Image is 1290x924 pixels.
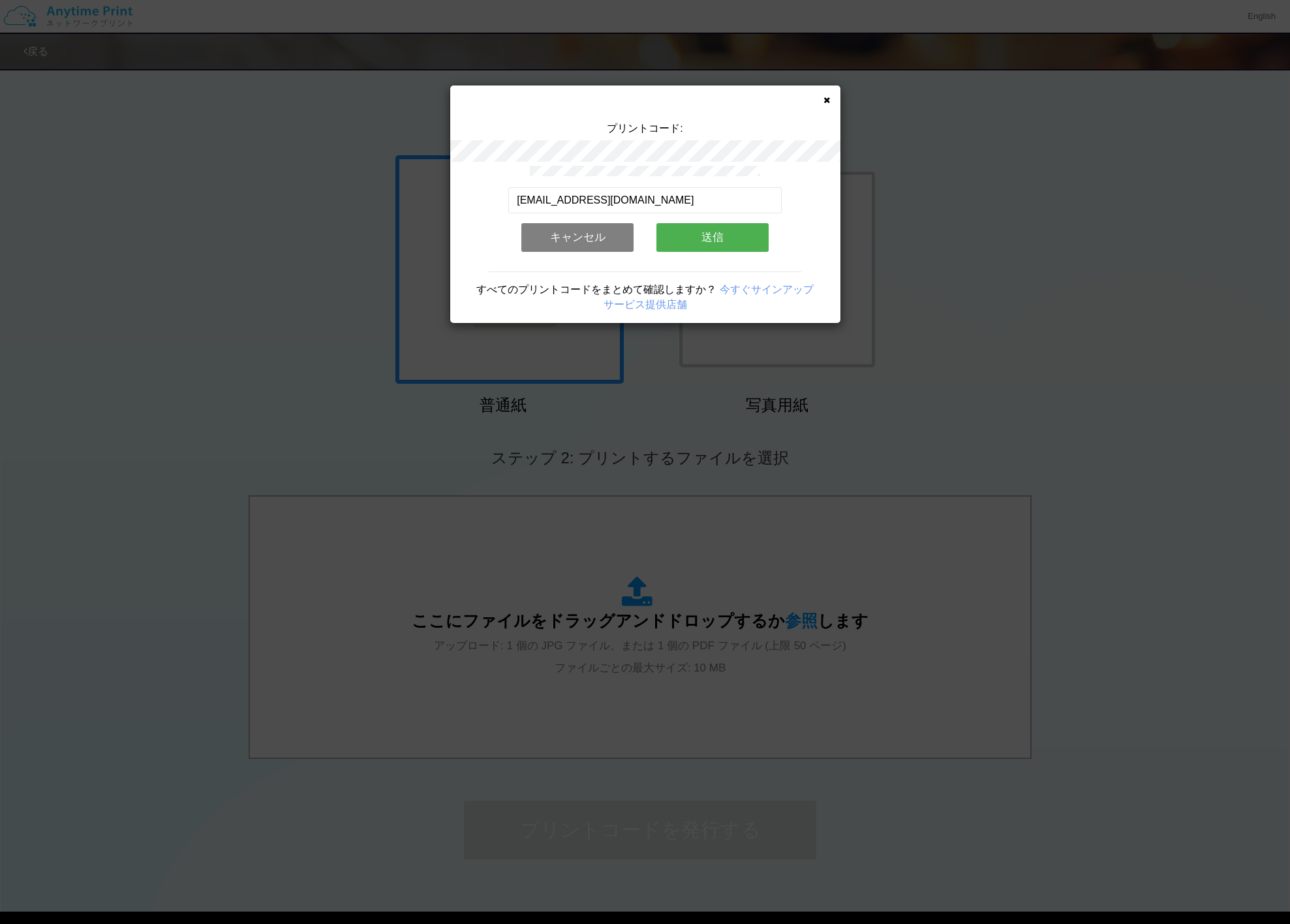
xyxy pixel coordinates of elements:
span: すべてのプリントコードをまとめて確認しますか？ [476,284,716,295]
button: 送信 [656,223,769,252]
a: 今すぐサインアップ [720,284,814,295]
span: プリントコード: [607,123,683,134]
button: キャンセル [521,223,634,252]
input: メールアドレス [508,187,782,213]
a: サービス提供店舗 [604,299,687,310]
